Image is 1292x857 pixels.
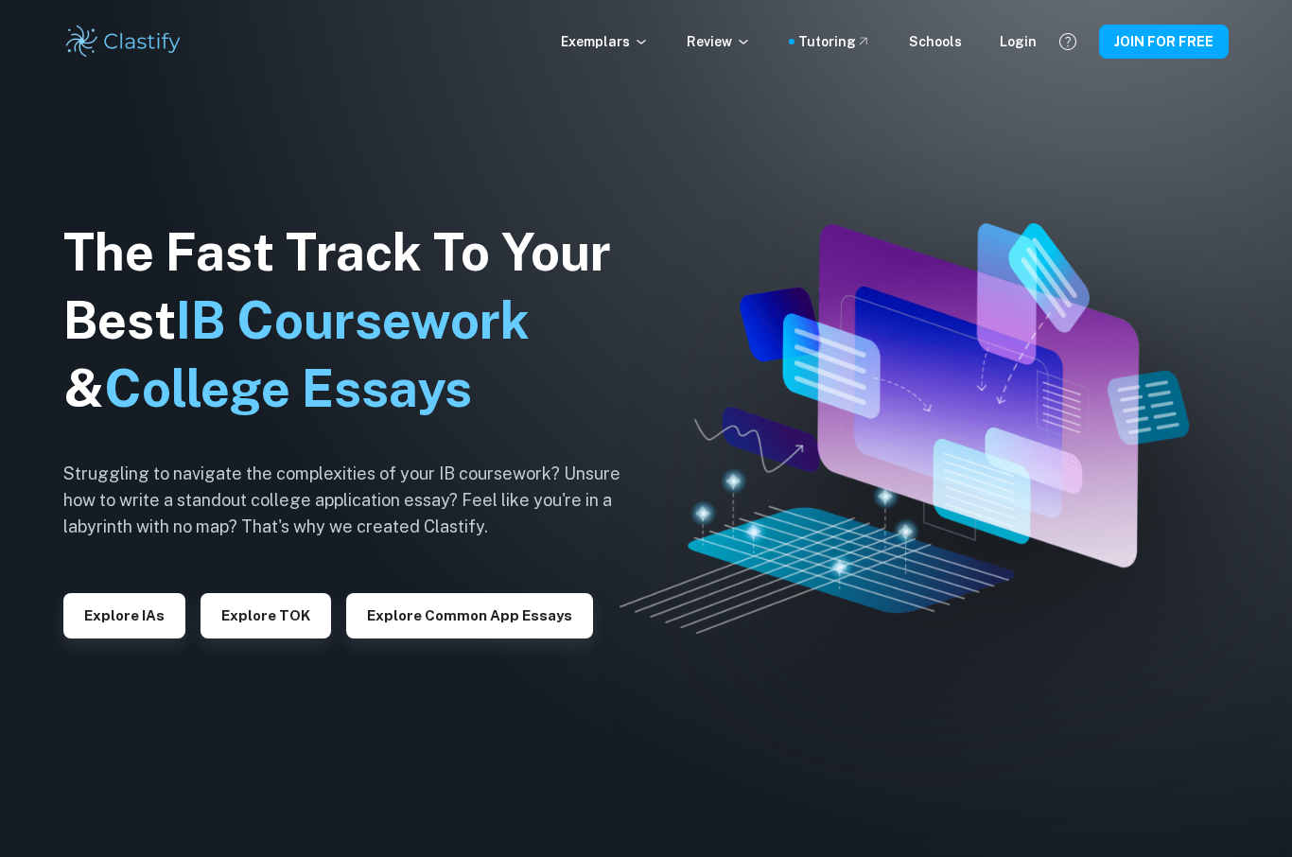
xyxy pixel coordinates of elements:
button: Explore Common App essays [346,593,593,638]
span: College Essays [104,359,472,418]
a: Tutoring [798,31,871,52]
p: Review [687,31,751,52]
h6: Struggling to navigate the complexities of your IB coursework? Unsure how to write a standout col... [63,461,650,540]
a: Explore TOK [201,605,331,623]
a: Login [1000,31,1037,52]
button: Explore IAs [63,593,185,638]
a: Schools [909,31,962,52]
img: Clastify hero [620,223,1189,635]
p: Exemplars [561,31,649,52]
a: Explore Common App essays [346,605,593,623]
a: Explore IAs [63,605,185,623]
h1: The Fast Track To Your Best & [63,219,650,423]
span: IB Coursework [176,290,530,350]
button: Explore TOK [201,593,331,638]
button: JOIN FOR FREE [1099,25,1229,59]
img: Clastify logo [63,23,183,61]
button: Help and Feedback [1052,26,1084,58]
